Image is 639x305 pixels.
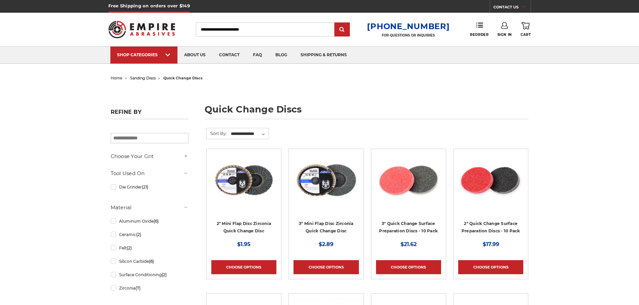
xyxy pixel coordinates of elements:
[458,260,523,274] a: Choose Options
[111,181,189,193] a: Die Grinder
[207,128,227,138] label: Sort By:
[177,47,212,64] a: about us
[401,241,417,247] span: $21.62
[111,169,189,177] h5: Tool Used On
[294,154,359,239] a: BHA 3" Quick Change 60 Grit Flap Disc for Fine Grinding and Finishing
[111,204,189,212] h5: Material
[458,154,523,207] img: 2 inch surface preparation discs
[294,47,354,64] a: shipping & returns
[497,32,512,37] span: Sign In
[111,242,189,254] a: Felt
[127,245,132,250] span: (2)
[111,215,189,227] a: Aluminum Oxide
[130,76,156,80] a: sanding discs
[136,232,141,237] span: (2)
[108,16,175,43] img: Empire Abrasives
[111,152,189,160] h5: Choose Your Grit
[237,241,251,247] span: $1.95
[294,260,359,274] a: Choose Options
[367,33,449,37] p: FOR QUESTIONS OR INQUIRIES
[376,260,441,274] a: Choose Options
[136,286,141,291] span: (7)
[376,154,441,239] a: 3 inch surface preparation discs
[111,229,189,240] a: Ceramic
[211,154,276,239] a: Black Hawk Abrasives 2-inch Zirconia Flap Disc with 60 Grit Zirconia for Smooth Finishing
[319,241,333,247] span: $2.89
[211,260,276,274] a: Choose Options
[117,52,171,57] div: SHOP CATEGORIES
[111,255,189,267] a: Silicon Carbide
[294,154,359,207] img: BHA 3" Quick Change 60 Grit Flap Disc for Fine Grinding and Finishing
[111,269,189,281] a: Surface Conditioning
[212,47,246,64] a: contact
[142,184,148,189] span: (21)
[205,105,529,119] h1: quick change discs
[521,32,531,37] span: Cart
[470,32,488,37] span: Reorder
[335,23,349,36] input: Submit
[269,47,294,64] a: blog
[521,22,531,37] a: Cart
[149,259,154,264] span: (6)
[111,109,189,119] h5: Refine by
[154,219,159,224] span: (6)
[211,154,276,207] img: Black Hawk Abrasives 2-inch Zirconia Flap Disc with 60 Grit Zirconia for Smooth Finishing
[246,47,269,64] a: faq
[367,21,449,31] a: [PHONE_NUMBER]
[163,76,203,80] span: quick change discs
[162,272,167,277] span: (2)
[493,3,531,13] a: CONTACT US
[483,241,499,247] span: $17.99
[111,282,189,294] a: Zirconia
[458,154,523,239] a: 2 inch surface preparation discs
[111,76,122,80] a: home
[376,154,441,207] img: 3 inch surface preparation discs
[470,22,488,36] a: Reorder
[230,129,269,139] select: Sort By:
